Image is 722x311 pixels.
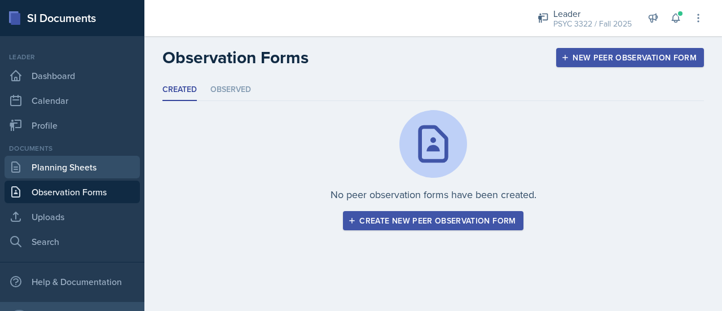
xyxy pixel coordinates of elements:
[556,48,704,67] button: New Peer Observation Form
[5,64,140,87] a: Dashboard
[5,114,140,137] a: Profile
[5,52,140,62] div: Leader
[331,187,536,202] p: No peer observation forms have been created.
[210,79,251,101] li: Observed
[553,7,632,20] div: Leader
[5,143,140,154] div: Documents
[5,270,140,293] div: Help & Documentation
[5,156,140,178] a: Planning Sheets
[553,18,632,30] div: PSYC 3322 / Fall 2025
[162,47,309,68] h2: Observation Forms
[5,205,140,228] a: Uploads
[5,89,140,112] a: Calendar
[5,181,140,203] a: Observation Forms
[343,211,523,230] button: Create new peer observation form
[350,216,516,225] div: Create new peer observation form
[563,53,697,62] div: New Peer Observation Form
[5,230,140,253] a: Search
[162,79,197,101] li: Created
